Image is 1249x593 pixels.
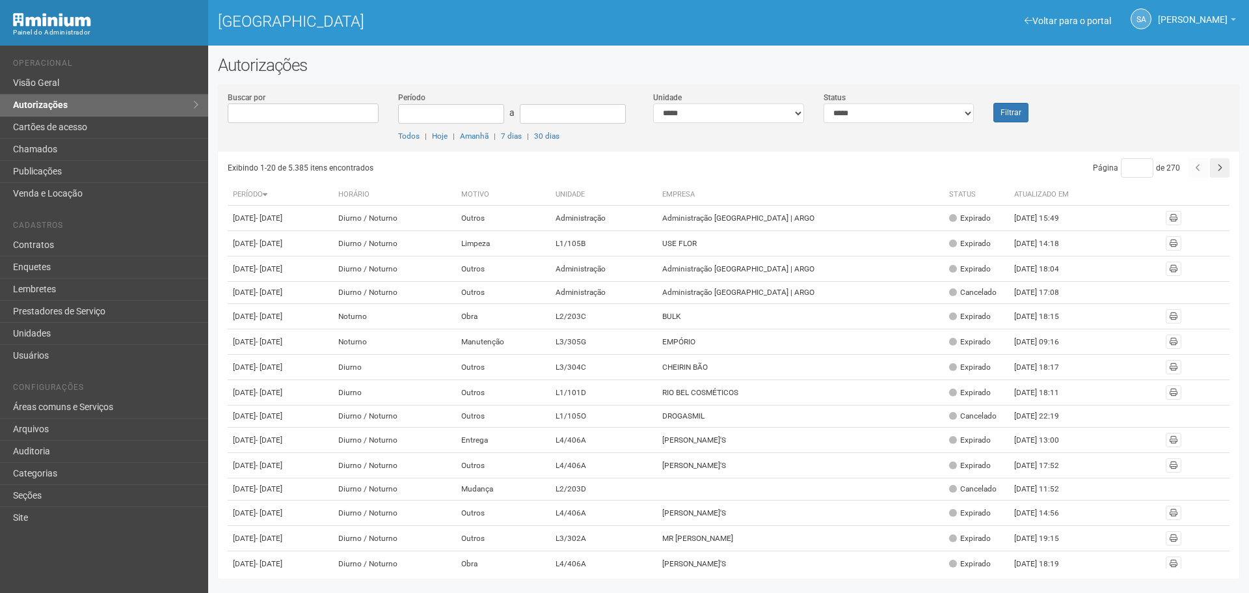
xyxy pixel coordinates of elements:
td: Diurno / Noturno [333,282,456,304]
td: [PERSON_NAME]'S [657,428,944,453]
span: - [DATE] [256,312,282,321]
span: - [DATE] [256,337,282,346]
td: [DATE] [228,355,333,380]
td: Obra [456,551,550,577]
td: [DATE] 22:19 [1009,406,1081,428]
span: - [DATE] [256,264,282,273]
td: Outros [456,256,550,282]
td: Administração [550,256,657,282]
td: BULK [657,304,944,329]
span: a [509,107,515,118]
td: [DATE] 13:00 [1009,428,1081,453]
div: Cancelado [949,411,997,422]
td: RIO BEL COSMÉTICOS [657,380,944,406]
td: Diurno / Noturno [333,551,456,577]
td: Diurno / Noturno [333,256,456,282]
li: Cadastros [13,221,198,234]
span: - [DATE] [256,214,282,223]
div: Expirado [949,460,991,471]
td: Noturno [333,304,456,329]
td: [DATE] 15:49 [1009,206,1081,231]
td: MR [PERSON_NAME] [657,526,944,551]
div: Exibindo 1-20 de 5.385 itens encontrados [228,158,730,178]
a: Hoje [432,131,448,141]
td: Diurno / Noturno [333,501,456,526]
td: Obra [456,304,550,329]
td: [DATE] 18:17 [1009,355,1081,380]
td: Diurno / Noturno [333,478,456,501]
h2: Autorizações [218,55,1239,75]
td: Diurno / Noturno [333,428,456,453]
div: Cancelado [949,287,997,298]
a: 30 dias [534,131,559,141]
td: L3/304C [550,355,657,380]
td: Administração [550,206,657,231]
span: | [527,131,529,141]
td: [PERSON_NAME]'S [657,453,944,478]
td: [DATE] [228,304,333,329]
li: Operacional [13,59,198,72]
div: Expirado [949,435,991,446]
th: Unidade [550,184,657,206]
div: Expirado [949,213,991,224]
td: Administração [550,282,657,304]
th: Período [228,184,333,206]
img: Minium [13,13,91,27]
span: | [494,131,496,141]
th: Status [944,184,1009,206]
th: Motivo [456,184,550,206]
td: [DATE] 09:16 [1009,329,1081,355]
span: - [DATE] [256,559,282,568]
th: Horário [333,184,456,206]
label: Status [824,92,846,103]
label: Unidade [653,92,682,103]
th: Empresa [657,184,944,206]
label: Período [398,92,425,103]
td: Diurno / Noturno [333,453,456,478]
td: L3/305G [550,329,657,355]
td: Noturno [333,329,456,355]
li: Configurações [13,383,198,396]
td: L3/302A [550,526,657,551]
td: Diurno / Noturno [333,231,456,256]
span: - [DATE] [256,288,282,297]
span: | [425,131,427,141]
td: [DATE] 18:04 [1009,256,1081,282]
td: [DATE] 17:08 [1009,282,1081,304]
td: [DATE] [228,380,333,406]
span: - [DATE] [256,461,282,470]
span: - [DATE] [256,508,282,517]
td: [DATE] 17:52 [1009,453,1081,478]
td: USE FLOR [657,231,944,256]
label: Buscar por [228,92,265,103]
div: Expirado [949,337,991,348]
div: Cancelado [949,484,997,495]
td: [DATE] [228,526,333,551]
span: - [DATE] [256,239,282,248]
td: Diurno / Noturno [333,406,456,428]
td: [DATE] 14:56 [1009,501,1081,526]
td: Outros [456,380,550,406]
td: [PERSON_NAME]'S [657,551,944,577]
button: Filtrar [993,103,1028,122]
span: - [DATE] [256,435,282,445]
td: Mudança [456,478,550,501]
a: Voltar para o portal [1025,16,1111,26]
td: [DATE] [228,406,333,428]
td: Outros [456,501,550,526]
td: [DATE] [228,206,333,231]
span: - [DATE] [256,411,282,421]
td: Diurno / Noturno [333,526,456,551]
td: [DATE] [228,282,333,304]
span: - [DATE] [256,388,282,397]
span: - [DATE] [256,484,282,493]
td: Diurno [333,380,456,406]
td: L2/203D [550,478,657,501]
a: [PERSON_NAME] [1158,16,1236,27]
span: - [DATE] [256,363,282,372]
td: [DATE] 18:11 [1009,380,1081,406]
td: [DATE] 18:15 [1009,304,1081,329]
span: Página de 270 [1093,163,1180,172]
td: Outros [456,406,550,428]
a: 7 dias [501,131,522,141]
